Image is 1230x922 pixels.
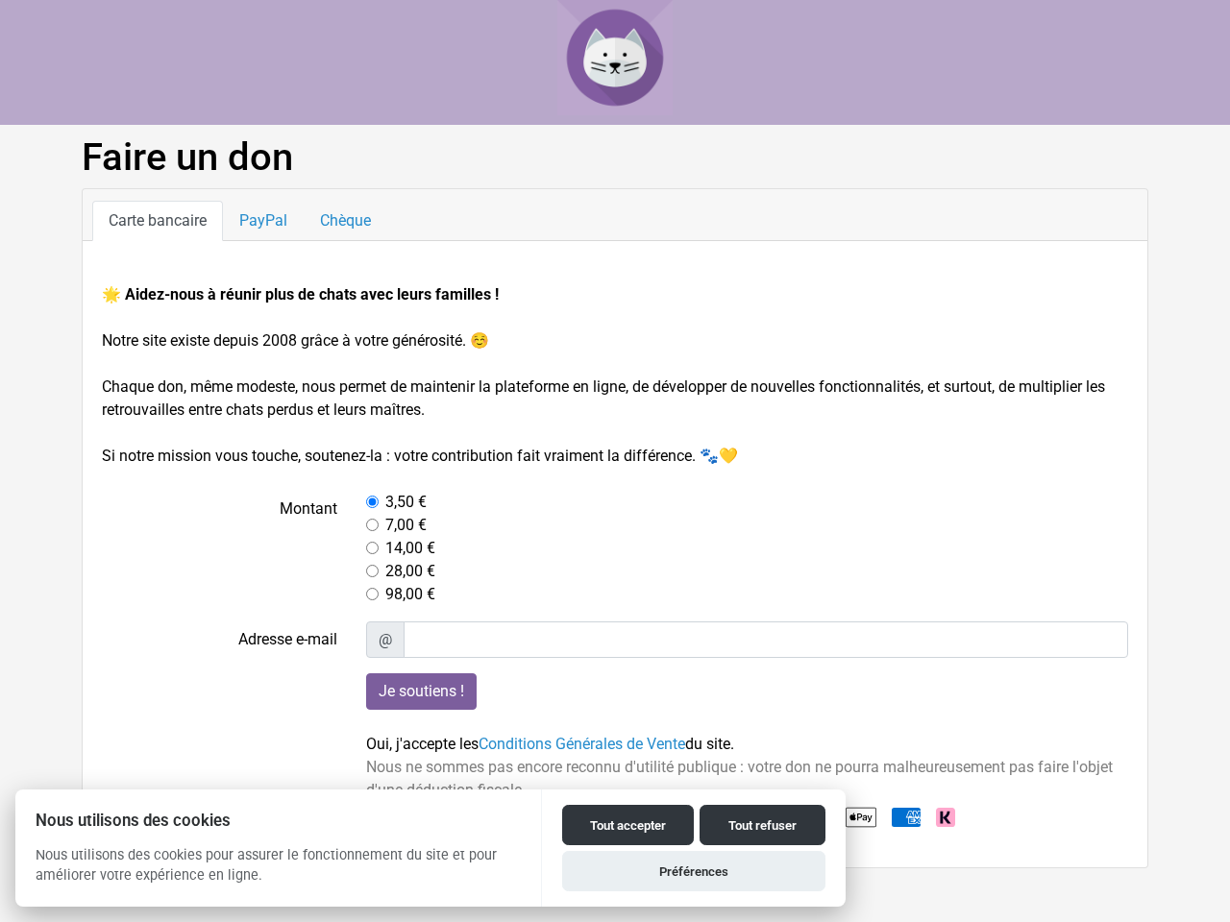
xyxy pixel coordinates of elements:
[366,621,405,658] span: @
[562,851,825,891] button: Préférences
[562,805,694,845] button: Tout accepter
[82,134,1148,181] h1: Faire un don
[87,621,352,658] label: Adresse e-mail
[102,285,499,303] strong: 🌟 Aidez-nous à réunir plus de chats avec leurs familles !
[846,802,876,833] img: Apple Pay
[15,845,541,901] p: Nous utilisons des cookies pour assurer le fonctionnement du site et pour améliorer votre expérie...
[385,560,435,583] label: 28,00 €
[15,812,541,830] h2: Nous utilisons des cookies
[223,201,304,241] a: PayPal
[102,283,1128,833] form: Notre site existe depuis 2008 grâce à votre générosité. ☺️ Chaque don, même modeste, nous permet ...
[385,514,427,537] label: 7,00 €
[366,735,734,753] span: Oui, j'accepte les du site.
[87,491,352,606] label: Montant
[936,808,955,827] img: Klarna
[385,491,427,514] label: 3,50 €
[385,583,435,606] label: 98,00 €
[700,805,825,845] button: Tout refuser
[892,808,921,827] img: American Express
[304,201,387,241] a: Chèque
[92,201,223,241] a: Carte bancaire
[366,673,477,710] input: Je soutiens !
[479,735,685,753] a: Conditions Générales de Vente
[366,758,1113,799] span: Nous ne sommes pas encore reconnu d'utilité publique : votre don ne pourra malheureusement pas fa...
[385,537,435,560] label: 14,00 €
